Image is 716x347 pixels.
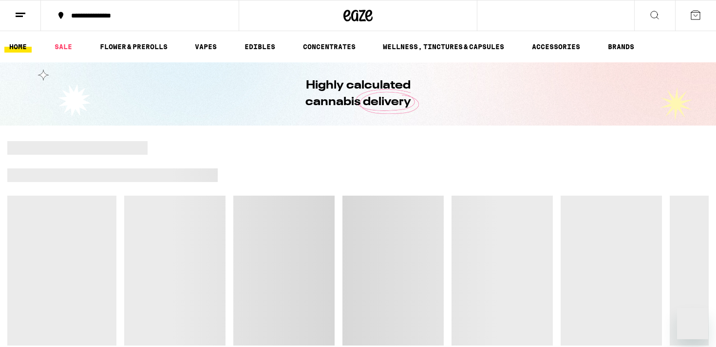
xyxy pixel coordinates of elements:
a: BRANDS [603,41,639,53]
h1: Highly calculated cannabis delivery [278,77,438,110]
a: VAPES [190,41,222,53]
a: CONCENTRATES [298,41,360,53]
a: HOME [4,41,32,53]
a: SALE [50,41,77,53]
a: EDIBLES [240,41,280,53]
a: FLOWER & PREROLLS [95,41,172,53]
a: ACCESSORIES [527,41,585,53]
a: WELLNESS, TINCTURES & CAPSULES [378,41,509,53]
iframe: Button to launch messaging window [677,308,708,339]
